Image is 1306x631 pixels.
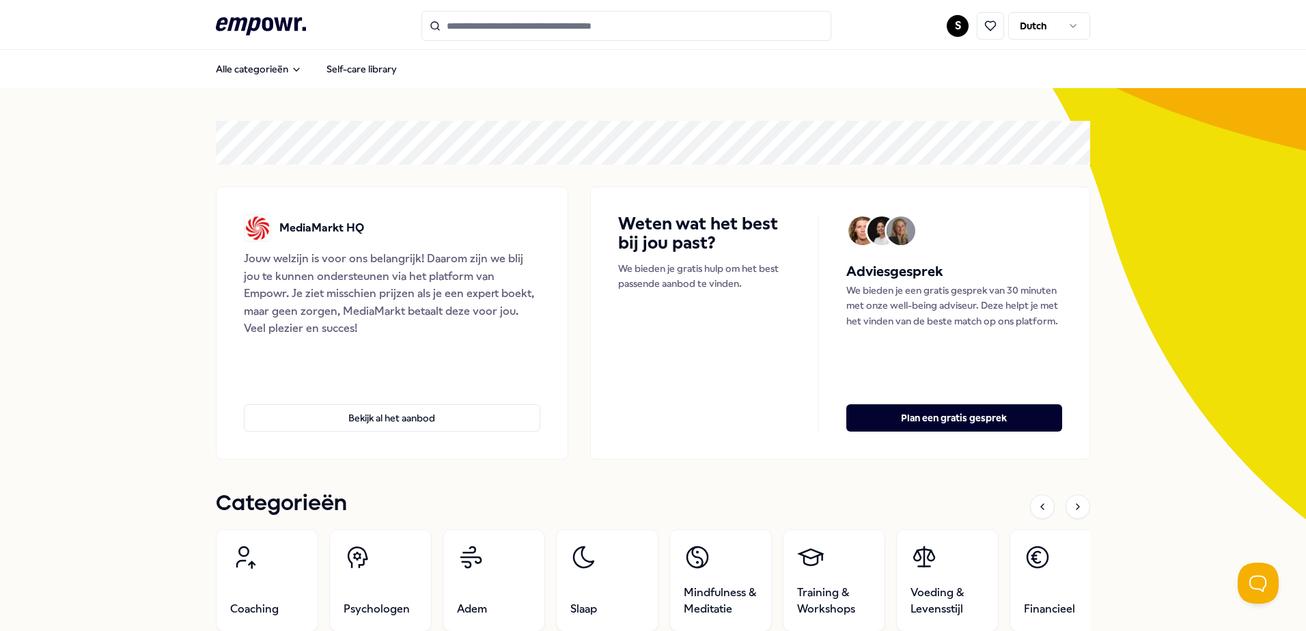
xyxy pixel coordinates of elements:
h1: Categorieën [216,487,347,521]
span: Financieel [1024,601,1075,617]
div: Jouw welzijn is voor ons belangrijk! Daarom zijn we blij jou te kunnen ondersteunen via het platf... [244,250,540,337]
span: Adem [457,601,487,617]
button: Alle categorieën [205,55,313,83]
img: Avatar [867,216,896,245]
nav: Main [205,55,408,83]
span: Slaap [570,601,597,617]
img: Avatar [848,216,877,245]
h5: Adviesgesprek [846,261,1062,283]
a: Bekijk al het aanbod [244,382,540,432]
span: Training & Workshops [797,585,871,617]
button: Bekijk al het aanbod [244,404,540,432]
img: MediaMarkt HQ [244,214,271,242]
img: Avatar [887,216,915,245]
p: MediaMarkt HQ [279,219,364,237]
span: Mindfulness & Meditatie [684,585,758,617]
input: Search for products, categories or subcategories [421,11,831,41]
h4: Weten wat het best bij jou past? [618,214,791,253]
p: We bieden je een gratis gesprek van 30 minuten met onze well-being adviseur. Deze helpt je met he... [846,283,1062,328]
span: Voeding & Levensstijl [911,585,984,617]
p: We bieden je gratis hulp om het best passende aanbod te vinden. [618,261,791,292]
span: Psychologen [344,601,410,617]
button: S [947,15,969,37]
span: Coaching [230,601,279,617]
button: Plan een gratis gesprek [846,404,1062,432]
iframe: Help Scout Beacon - Open [1238,563,1279,604]
a: Self-care library [316,55,408,83]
